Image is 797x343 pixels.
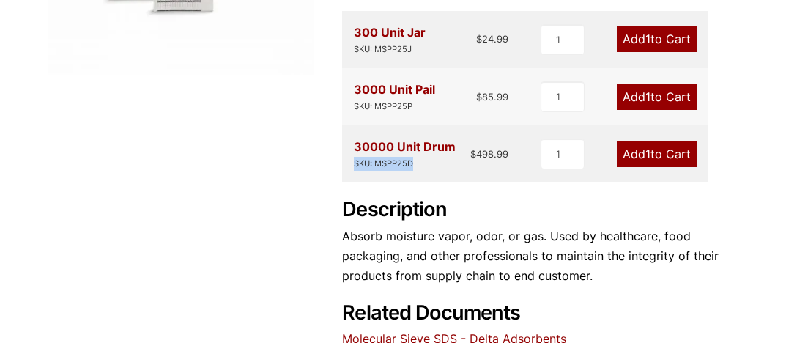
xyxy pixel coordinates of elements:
[617,26,697,52] a: Add1to Cart
[617,84,697,110] a: Add1to Cart
[617,141,697,167] a: Add1to Cart
[470,148,476,160] span: $
[354,137,456,171] div: 30000 Unit Drum
[645,32,650,46] span: 1
[342,226,749,287] p: Absorb moisture vapor, odor, or gas. Used by healthcare, food packaging, and other professionals ...
[470,148,508,160] bdi: 498.99
[354,23,426,56] div: 300 Unit Jar
[354,157,456,171] div: SKU: MSPP25D
[476,33,482,45] span: $
[476,91,508,103] bdi: 85.99
[354,80,435,114] div: 3000 Unit Pail
[645,147,650,161] span: 1
[476,91,482,103] span: $
[354,100,435,114] div: SKU: MSPP25P
[645,89,650,104] span: 1
[476,33,508,45] bdi: 24.99
[342,198,749,222] h2: Description
[354,43,426,56] div: SKU: MSPP25J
